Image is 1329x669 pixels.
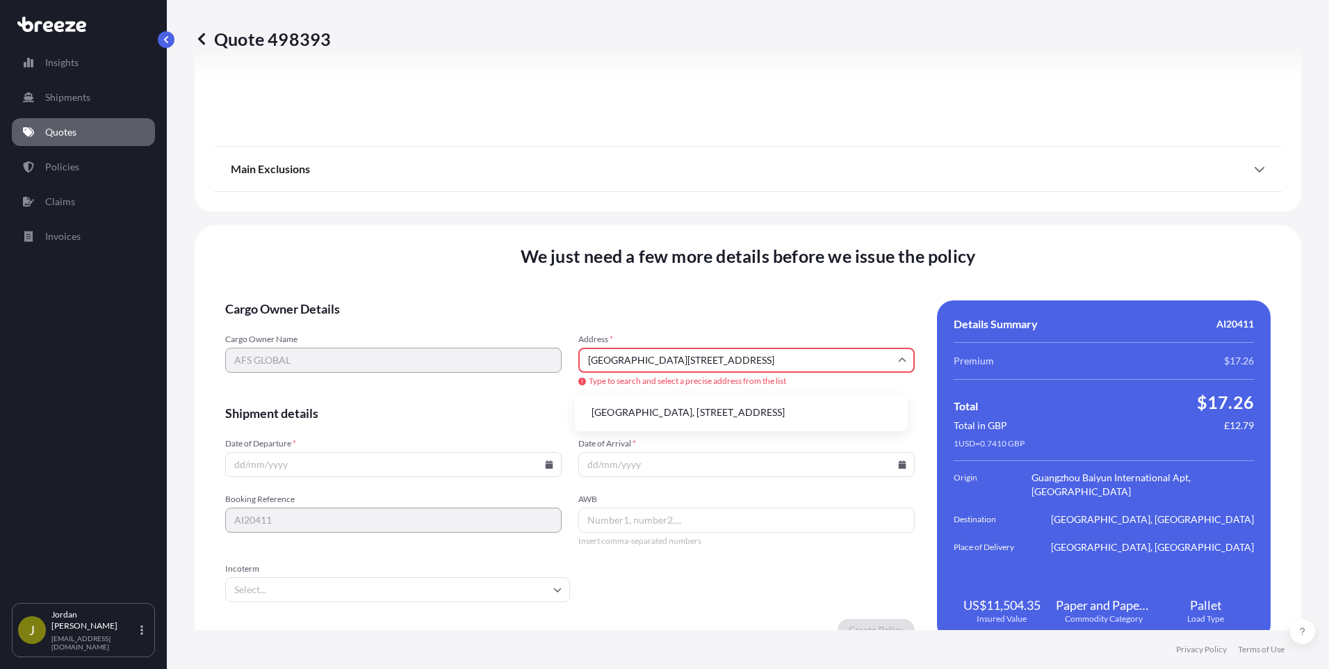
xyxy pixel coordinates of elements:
button: Create Policy [838,619,915,641]
a: Policies [12,153,155,181]
p: Quote 498393 [195,28,331,50]
p: [EMAIL_ADDRESS][DOMAIN_NAME] [51,634,138,651]
span: US$11,504.35 [963,597,1041,613]
span: Booking Reference [225,494,562,505]
div: Main Exclusions [231,152,1265,186]
span: Shipment details [225,405,915,421]
span: Paper and Paperboard Articles: Boxes, Cartons, Cases, Bags and similar [1056,597,1152,613]
span: Type to search and select a precise address from the list [578,376,915,387]
a: Claims [12,188,155,216]
p: Create Policy [849,623,904,637]
span: £12.79 [1224,419,1254,433]
span: Destination [954,513,1032,526]
span: Insured Value [977,613,1027,624]
span: Guangzhou Baiyun International Apt, [GEOGRAPHIC_DATA] [1032,471,1254,499]
span: $17.26 [1197,391,1254,413]
li: [GEOGRAPHIC_DATA], [STREET_ADDRESS] [580,399,902,426]
a: Insights [12,49,155,76]
span: Details Summary [954,317,1038,331]
p: Shipments [45,90,90,104]
span: Load Type [1187,613,1224,624]
p: Jordan [PERSON_NAME] [51,609,138,631]
input: Cargo owner address [578,348,915,373]
a: Shipments [12,83,155,111]
p: Quotes [45,125,76,139]
span: [GEOGRAPHIC_DATA], [GEOGRAPHIC_DATA] [1051,540,1254,554]
span: Total [954,399,978,413]
span: AI20411 [1216,317,1254,331]
input: dd/mm/yyyy [578,452,915,477]
p: Insights [45,56,79,70]
span: $17.26 [1224,354,1254,368]
span: Origin [954,471,1032,499]
span: Pallet [1190,597,1222,613]
span: Date of Arrival [578,438,915,449]
span: Main Exclusions [231,162,310,176]
span: Premium [954,354,994,368]
span: Place of Delivery [954,540,1032,554]
span: Date of Departure [225,438,562,449]
p: Claims [45,195,75,209]
span: Total in GBP [954,419,1007,433]
span: Incoterm [225,563,570,574]
a: Quotes [12,118,155,146]
span: J [29,623,35,637]
span: Address [578,334,915,345]
a: Terms of Use [1238,644,1285,655]
a: Invoices [12,223,155,250]
span: AWB [578,494,915,505]
input: Your internal reference [225,508,562,533]
p: Policies [45,160,79,174]
input: Number1, number2,... [578,508,915,533]
span: Commodity Category [1065,613,1143,624]
a: Privacy Policy [1176,644,1227,655]
input: Select... [225,577,570,602]
span: Insert comma-separated numbers [578,535,915,547]
span: We just need a few more details before we issue the policy [521,245,976,267]
span: Cargo Owner Details [225,300,915,317]
input: dd/mm/yyyy [225,452,562,477]
span: Cargo Owner Name [225,334,562,345]
span: [GEOGRAPHIC_DATA], [GEOGRAPHIC_DATA] [1051,513,1254,526]
p: Invoices [45,229,81,243]
span: 1 USD = 0.7410 GBP [954,438,1025,449]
